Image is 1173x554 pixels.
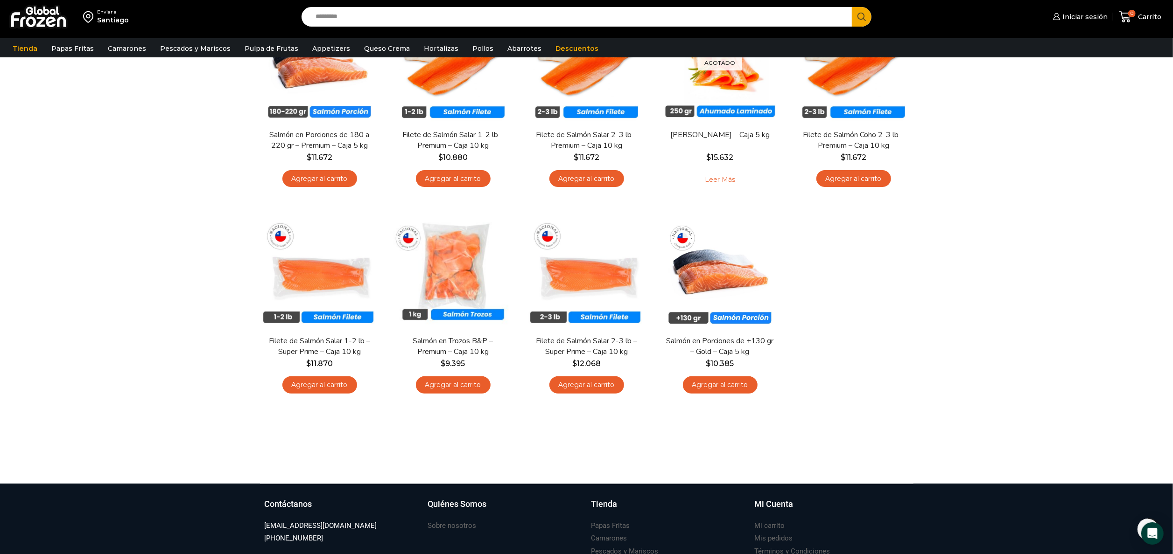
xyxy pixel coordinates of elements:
[47,40,98,57] a: Papas Fritas
[591,521,630,531] h3: Papas Fritas
[574,153,578,162] span: $
[572,359,601,368] bdi: 12.068
[574,153,599,162] bdi: 11.672
[549,170,624,187] a: Agregar al carrito: “Filete de Salmón Salar 2-3 lb - Premium - Caja 10 kg”
[306,359,311,368] span: $
[265,519,377,532] a: [EMAIL_ADDRESS][DOMAIN_NAME]
[591,533,627,543] h3: Camarones
[265,521,377,531] h3: [EMAIL_ADDRESS][DOMAIN_NAME]
[265,498,419,519] a: Contáctanos
[1060,12,1108,21] span: Iniciar sesión
[307,153,332,162] bdi: 11.672
[266,130,373,151] a: Salmón en Porciones de 180 a 220 gr – Premium – Caja 5 kg
[399,130,506,151] a: Filete de Salmón Salar 1-2 lb – Premium – Caja 10 kg
[1051,7,1108,26] a: Iniciar sesión
[416,170,491,187] a: Agregar al carrito: “Filete de Salmón Salar 1-2 lb – Premium - Caja 10 kg”
[428,498,582,519] a: Quiénes Somos
[441,359,465,368] bdi: 9.395
[706,359,734,368] bdi: 10.385
[282,376,357,394] a: Agregar al carrito: “Filete de Salmón Salar 1-2 lb - Super Prime - Caja 10 kg”
[755,519,785,532] a: Mi carrito
[1141,522,1164,545] div: Open Intercom Messenger
[428,521,477,531] h3: Sobre nosotros
[416,376,491,394] a: Agregar al carrito: “Salmón en Trozos B&P - Premium – Caja 10 kg”
[690,170,750,190] a: Leé más sobre “Salmón Ahumado Laminado - Caja 5 kg”
[591,532,627,545] a: Camarones
[306,359,333,368] bdi: 11.870
[852,7,871,27] button: Search button
[265,498,312,510] h3: Contáctanos
[307,153,311,162] span: $
[707,153,734,162] bdi: 15.632
[399,336,506,357] a: Salmón en Trozos B&P – Premium – Caja 10 kg
[800,130,907,151] a: Filete de Salmón Coho 2-3 lb – Premium – Caja 10 kg
[755,521,785,531] h3: Mi carrito
[841,153,845,162] span: $
[1136,12,1161,21] span: Carrito
[103,40,151,57] a: Camarones
[551,40,603,57] a: Descuentos
[683,376,758,394] a: Agregar al carrito: “Salmón en Porciones de +130 gr - Gold - Caja 5 kg”
[572,359,577,368] span: $
[266,336,373,357] a: Filete de Salmón Salar 1-2 lb – Super Prime – Caja 10 kg
[1117,6,1164,28] a: 0 Carrito
[240,40,303,57] a: Pulpa de Frutas
[282,170,357,187] a: Agregar al carrito: “Salmón en Porciones de 180 a 220 gr - Premium - Caja 5 kg”
[265,532,323,545] a: [PHONE_NUMBER]
[698,55,742,70] p: Agotado
[308,40,355,57] a: Appetizers
[755,498,909,519] a: Mi Cuenta
[707,153,711,162] span: $
[666,336,773,357] a: Salmón en Porciones de +130 gr – Gold – Caja 5 kg
[533,130,640,151] a: Filete de Salmón Salar 2-3 lb – Premium – Caja 10 kg
[265,533,323,543] h3: [PHONE_NUMBER]
[1128,10,1136,17] span: 0
[816,170,891,187] a: Agregar al carrito: “Filete de Salmón Coho 2-3 lb - Premium - Caja 10 kg”
[755,498,794,510] h3: Mi Cuenta
[438,153,468,162] bdi: 10.880
[468,40,498,57] a: Pollos
[706,359,711,368] span: $
[83,9,97,25] img: address-field-icon.svg
[841,153,866,162] bdi: 11.672
[591,498,745,519] a: Tienda
[755,532,793,545] a: Mis pedidos
[419,40,463,57] a: Hortalizas
[428,519,477,532] a: Sobre nosotros
[428,498,487,510] h3: Quiénes Somos
[359,40,414,57] a: Queso Crema
[503,40,546,57] a: Abarrotes
[441,359,446,368] span: $
[533,336,640,357] a: Filete de Salmón Salar 2-3 lb – Super Prime – Caja 10 kg
[97,15,129,25] div: Santiago
[591,498,618,510] h3: Tienda
[666,130,773,140] a: [PERSON_NAME] – Caja 5 kg
[8,40,42,57] a: Tienda
[755,533,793,543] h3: Mis pedidos
[591,519,630,532] a: Papas Fritas
[155,40,235,57] a: Pescados y Mariscos
[97,9,129,15] div: Enviar a
[549,376,624,394] a: Agregar al carrito: “Filete de Salmón Salar 2-3 lb - Super Prime - Caja 10 kg”
[438,153,443,162] span: $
